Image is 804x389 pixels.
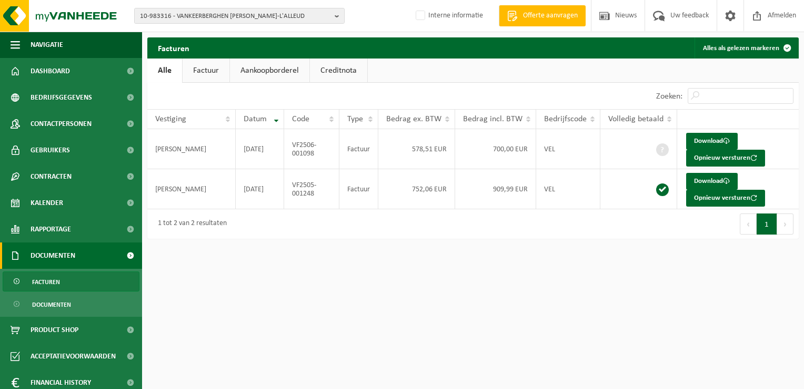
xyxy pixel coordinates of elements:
td: [DATE] [236,169,284,209]
td: VF2505-001248 [284,169,339,209]
span: Documenten [32,295,71,315]
button: Opnieuw versturen [686,150,765,167]
button: Next [777,213,793,235]
span: Datum [244,115,267,123]
a: Factuur [183,59,229,83]
div: 1 tot 2 van 2 resultaten [153,215,227,234]
span: Acceptatievoorwaarden [31,343,116,369]
span: Code [292,115,309,123]
button: Alles als gelezen markeren [695,37,798,59]
span: 10-983316 - VANKEERBERGHEN [PERSON_NAME]-L'ALLEUD [140,8,330,24]
span: Dashboard [31,58,70,84]
span: Volledig betaald [608,115,664,123]
td: 909,99 EUR [455,169,536,209]
label: Zoeken: [656,92,682,101]
span: Contactpersonen [31,111,92,137]
td: 752,06 EUR [378,169,455,209]
a: Offerte aanvragen [499,5,586,26]
td: [DATE] [236,129,284,169]
span: Contracten [31,163,72,190]
a: Creditnota [310,59,367,83]
td: 578,51 EUR [378,129,455,169]
a: Download [686,173,738,190]
button: Previous [740,213,757,235]
a: Facturen [3,271,139,291]
td: VF2506-001098 [284,129,339,169]
span: Gebruikers [31,137,70,163]
span: Product Shop [31,317,78,343]
span: Bedrag ex. BTW [386,115,441,123]
span: Bedrijfscode [544,115,587,123]
button: Opnieuw versturen [686,190,765,207]
span: Kalender [31,190,63,216]
span: Offerte aanvragen [520,11,580,21]
td: Factuur [339,169,378,209]
span: Vestiging [155,115,186,123]
button: 10-983316 - VANKEERBERGHEN [PERSON_NAME]-L'ALLEUD [134,8,345,24]
label: Interne informatie [414,8,483,24]
h2: Facturen [147,37,200,58]
a: Alle [147,59,182,83]
span: Rapportage [31,216,71,242]
span: Facturen [32,272,60,292]
td: VEL [536,169,600,209]
span: Navigatie [31,32,63,58]
td: 700,00 EUR [455,129,536,169]
span: Type [347,115,363,123]
a: Aankoopborderel [230,59,309,83]
span: Bedrag incl. BTW [463,115,522,123]
a: Download [686,133,738,150]
a: Documenten [3,294,139,314]
span: Documenten [31,242,75,269]
td: [PERSON_NAME] [147,169,236,209]
button: 1 [757,213,777,235]
span: Bedrijfsgegevens [31,84,92,111]
td: VEL [536,129,600,169]
td: Factuur [339,129,378,169]
td: [PERSON_NAME] [147,129,236,169]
